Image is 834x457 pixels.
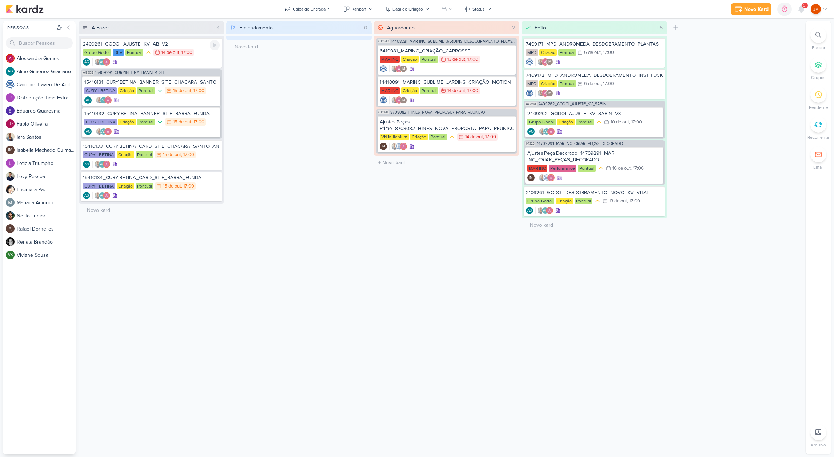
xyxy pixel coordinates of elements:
div: Pontual [576,119,594,125]
div: , 17:00 [191,120,204,125]
li: Ctrl + F [806,27,831,51]
img: Distribuição Time Estratégico [6,93,15,102]
div: Criação [410,134,428,140]
div: Colaboradores: Iara Santos, Alessandra Gomes, Isabella Machado Guimarães [535,58,553,66]
div: DEV [113,49,124,56]
input: + Novo kard [375,157,518,168]
div: Pontual [420,56,438,63]
div: Pessoas [6,24,55,31]
p: AG [529,130,534,134]
div: D i s t r i b u i ç ã o T i m e E s t r a t é g i c o [17,94,76,102]
div: 13 de out [447,57,465,62]
img: Alessandra Gomes [103,192,110,199]
div: R a f a e l D o r n e l l e s [17,225,76,233]
div: Criador(a): Isabella Machado Guimarães [527,174,535,181]
div: Ligar relógio [210,40,220,50]
img: Alessandra Gomes [6,54,15,63]
img: Nelito Junior [6,211,15,220]
div: CURY | BETINA [83,151,115,158]
div: , 17:00 [179,50,192,55]
div: MPD [526,49,538,56]
div: Colaboradores: Iara Santos, Aline Gimenez Graciano, Alessandra Gomes [92,161,110,168]
div: 2109261_GODOI_DESDOBRAMENTO_NOVO_KV_VITAL [526,189,663,196]
div: Novo Kard [744,5,769,13]
p: IM [529,176,533,180]
p: IM [402,99,405,102]
div: 10 de out [611,120,629,125]
div: Grupo Godoi [526,198,554,204]
div: MAR INC [380,87,400,94]
img: Iara Santos [94,161,101,168]
div: Isabella Machado Guimarães [380,143,387,150]
p: Arquivo [811,442,826,448]
img: Alessandra Gomes [542,90,549,97]
div: Colaboradores: Iara Santos, Aline Gimenez Graciano, Alessandra Gomes [94,96,112,104]
div: Criação [539,49,557,56]
div: Ajustes Peças Prime_8708082_HINES_NOVA_PROPOSTA_PARA_REUNIAO [380,119,514,132]
div: 6 de out [584,82,601,86]
div: , 17:00 [629,120,642,125]
div: Isabella Machado Guimarães [400,96,407,104]
img: Caroline Traven De Andrade [380,65,387,72]
div: , 17:00 [465,88,478,93]
div: Colaboradores: Iara Santos, Aline Gimenez Graciano, Alessandra Gomes [535,207,553,214]
div: L e v y P e s s o a [17,173,76,180]
div: 0 [361,24,370,32]
span: IM323 [525,142,535,146]
img: Levy Pessoa [6,172,15,181]
div: VN Millenium [380,134,409,140]
div: 14 de out [465,135,483,139]
div: Isabella Machado Guimarães [6,146,15,154]
div: Colaboradores: Iara Santos, Caroline Traven De Andrade, Alessandra Gomes [537,174,555,181]
p: AG [84,194,89,198]
img: Iara Santos [6,133,15,141]
p: AG [543,209,548,213]
div: Criação [117,183,134,189]
div: Criador(a): Aline Gimenez Graciano [84,96,92,104]
div: 15410133_CURY|BETINA_CARD_SITE_CHACARA_SANTO_ANTONIO [83,143,220,150]
img: Iara Santos [537,207,544,214]
img: Alessandra Gomes [104,96,112,104]
input: + Novo kard [80,205,223,216]
div: Criação [539,80,557,87]
div: , 17:00 [483,135,496,139]
img: Eduardo Quaresma [6,106,15,115]
button: Novo Kard [731,3,771,15]
div: Pontual [137,119,155,125]
p: IM [382,145,385,149]
div: Criação [557,119,575,125]
img: Iara Santos [94,58,101,66]
div: , 17:00 [631,166,644,171]
img: Alessandra Gomes [395,65,403,72]
div: Aline Gimenez Graciano [84,96,92,104]
div: Aline Gimenez Graciano [99,58,106,66]
div: Aline Gimenez Graciano [99,161,106,168]
div: Prioridade Média [448,133,456,141]
div: Colaboradores: Iara Santos, Alessandra Gomes, Isabella Machado Guimarães [389,96,407,104]
div: Viviane Sousa [6,251,15,259]
p: AG [101,130,106,134]
div: Colaboradores: Iara Santos, Alessandra Gomes, Isabella Machado Guimarães [535,90,553,97]
div: Isabella Machado Guimarães [546,58,553,66]
div: 15410134_CURY|BETINA_CARD_SITE_BARRA_FUNDA [83,174,220,181]
span: 8708082_HINES_NOVA_PROPOSTA_PARA_REUNIAO [390,110,485,114]
span: CT1543 [378,39,390,43]
img: Caroline Traven De Andrade [6,80,15,89]
div: Fabio Oliveira [6,119,15,128]
input: + Novo kard [523,220,666,231]
div: Aline Gimenez Graciano [526,207,533,214]
div: Pontual [575,198,592,204]
div: Aline Gimenez Graciano [83,192,90,199]
img: kardz.app [6,5,44,13]
p: Email [813,164,824,170]
img: Iara Santos [96,128,103,135]
div: Criador(a): Caroline Traven De Andrade [526,58,533,66]
img: Caroline Traven De Andrade [380,96,387,104]
img: Alessandra Gomes [547,174,555,181]
div: V i v i a n e S o u s a [17,251,76,259]
div: Grupo Godoi [83,49,111,56]
div: Colaboradores: Iara Santos, Aline Gimenez Graciano, Alessandra Gomes [92,192,110,199]
div: Criação [556,198,573,204]
p: IM [548,60,551,64]
img: Caroline Traven De Andrade [395,143,403,150]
